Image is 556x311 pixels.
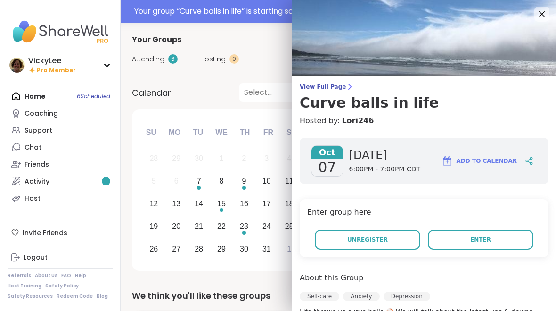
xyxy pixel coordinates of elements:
div: Not available Monday, October 6th, 2025 [166,171,187,192]
div: Choose Monday, October 13th, 2025 [166,194,187,214]
a: About Us [35,272,57,279]
div: Self-care [300,292,339,301]
div: Choose Monday, October 20th, 2025 [166,216,187,236]
span: [DATE] [349,148,420,163]
div: Choose Saturday, November 1st, 2025 [279,239,299,259]
a: FAQ [61,272,71,279]
div: Choose Wednesday, October 8th, 2025 [212,171,232,192]
h4: Hosted by: [300,115,548,126]
span: Oct [311,146,343,159]
div: 8 [220,175,224,187]
div: Sa [281,122,302,143]
div: 1 [287,243,291,255]
div: 4 [287,152,291,165]
div: month 2025-10 [142,147,300,260]
div: 2 [242,152,246,165]
div: 31 [262,243,271,255]
div: 5 [152,175,156,187]
div: VickyLee [28,56,76,66]
span: Attending [132,54,164,64]
div: 6 [168,54,178,64]
img: VickyLee [9,58,25,73]
a: Host [8,190,113,207]
button: Add to Calendar [437,150,521,172]
a: Redeem Code [57,293,93,300]
a: Help [75,272,86,279]
div: Anxiety [343,292,379,301]
div: Invite Friends [8,224,113,241]
div: Choose Friday, October 24th, 2025 [256,216,277,236]
div: Choose Sunday, October 19th, 2025 [144,216,164,236]
span: Calendar [132,86,171,99]
div: Mo [164,122,185,143]
div: Your group “ Curve balls in life ” is starting soon! [134,6,550,17]
div: 18 [285,197,294,210]
span: 1 [105,177,107,185]
a: Safety Resources [8,293,53,300]
div: Choose Saturday, October 11th, 2025 [279,171,299,192]
div: Depression [384,292,430,301]
div: Choose Thursday, October 9th, 2025 [234,171,254,192]
div: 9 [242,175,246,187]
a: Coaching [8,105,113,122]
span: 6:00PM - 7:00PM CDT [349,165,420,174]
div: Choose Wednesday, October 22nd, 2025 [212,216,232,236]
div: 30 [195,152,203,165]
div: 25 [285,220,294,233]
div: 3 [264,152,269,165]
div: Not available Sunday, September 28th, 2025 [144,149,164,169]
div: 17 [262,197,271,210]
div: 6 [174,175,179,187]
a: Activity1 [8,173,113,190]
div: Host [25,194,41,203]
div: Choose Saturday, October 18th, 2025 [279,194,299,214]
span: 07 [318,159,336,176]
div: 0 [229,54,239,64]
span: Enter [470,235,491,244]
img: ShareWell Nav Logo [8,15,113,48]
div: Fr [258,122,278,143]
div: Choose Thursday, October 16th, 2025 [234,194,254,214]
div: 16 [240,197,248,210]
span: Add to Calendar [457,157,517,165]
div: 23 [240,220,248,233]
div: Choose Wednesday, October 29th, 2025 [212,239,232,259]
div: Support [25,126,52,135]
div: Choose Tuesday, October 21st, 2025 [189,216,209,236]
div: Activity [25,177,49,186]
div: 28 [195,243,203,255]
h4: Enter group here [307,207,541,220]
div: 30 [240,243,248,255]
button: Enter [428,230,533,250]
span: Unregister [347,235,388,244]
div: 10 [262,175,271,187]
a: Lori246 [342,115,374,126]
a: Chat [8,139,113,156]
div: Not available Tuesday, September 30th, 2025 [189,149,209,169]
div: Not available Sunday, October 5th, 2025 [144,171,164,192]
div: Choose Friday, October 17th, 2025 [256,194,277,214]
div: Friends [25,160,49,169]
div: Choose Sunday, October 12th, 2025 [144,194,164,214]
div: Choose Monday, October 27th, 2025 [166,239,187,259]
div: 29 [217,243,226,255]
div: Choose Tuesday, October 28th, 2025 [189,239,209,259]
div: Choose Wednesday, October 15th, 2025 [212,194,232,214]
a: Referrals [8,272,31,279]
div: Choose Saturday, October 25th, 2025 [279,216,299,236]
div: 1 [220,152,224,165]
div: 19 [149,220,158,233]
div: Logout [24,253,48,262]
div: Tu [188,122,208,143]
div: Choose Thursday, October 30th, 2025 [234,239,254,259]
div: Not available Saturday, October 4th, 2025 [279,149,299,169]
div: Choose Friday, October 10th, 2025 [256,171,277,192]
span: Pro Member [37,67,76,75]
a: View Full PageCurve balls in life [300,83,548,111]
h4: About this Group [300,272,363,284]
span: Your Groups [132,34,181,45]
h3: Curve balls in life [300,94,548,111]
div: Not available Thursday, October 2nd, 2025 [234,149,254,169]
div: Chat [25,143,41,152]
div: Not available Monday, September 29th, 2025 [166,149,187,169]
